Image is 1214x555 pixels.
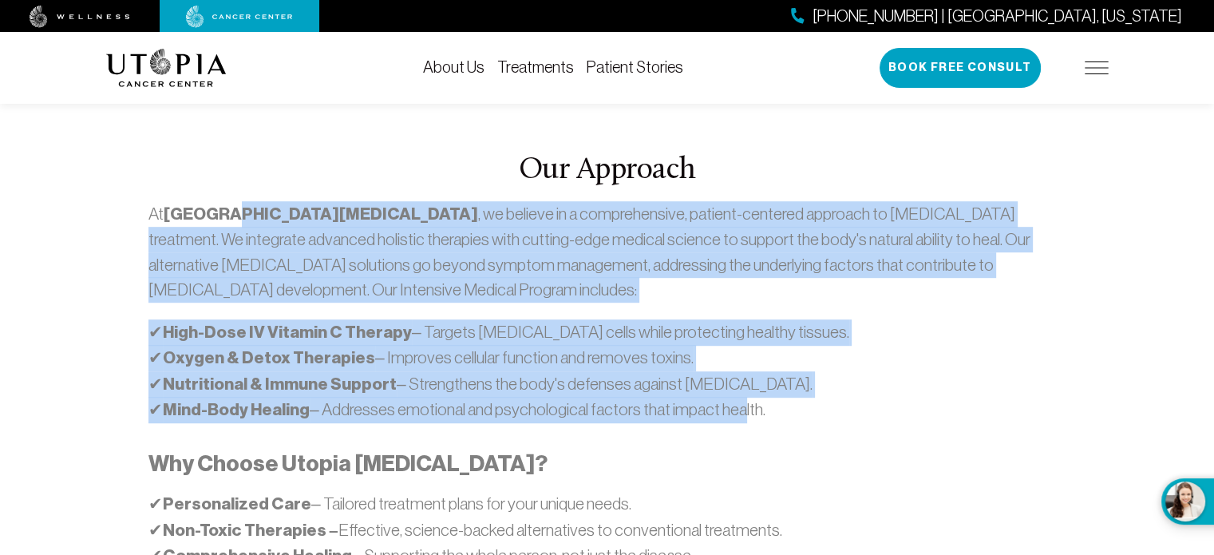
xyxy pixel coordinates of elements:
[148,450,548,477] strong: Why Choose Utopia [MEDICAL_DATA]?
[163,399,310,420] strong: Mind-Body Healing
[497,58,574,76] a: Treatments
[148,319,1066,423] p: ✔ – Targets [MEDICAL_DATA] cells while protecting healthy tissues. ✔ – Improves cellular function...
[791,5,1182,28] a: [PHONE_NUMBER] | [GEOGRAPHIC_DATA], [US_STATE]
[423,58,484,76] a: About Us
[163,494,311,514] strong: Personalized Care
[163,347,375,368] strong: Oxygen & Detox Therapies
[164,204,478,224] strong: [GEOGRAPHIC_DATA][MEDICAL_DATA]
[148,201,1066,303] p: At , we believe in a comprehensive, patient-centered approach to [MEDICAL_DATA] treatment. We int...
[163,322,412,343] strong: High-Dose IV Vitamin C Therapy
[163,374,397,394] strong: Nutritional & Immune Support
[1085,61,1109,74] img: icon-hamburger
[186,6,293,28] img: cancer center
[880,48,1041,88] button: Book Free Consult
[30,6,130,28] img: wellness
[163,520,338,541] strong: Non-Toxic Therapies –
[813,5,1182,28] span: [PHONE_NUMBER] | [GEOGRAPHIC_DATA], [US_STATE]
[148,154,1066,188] h2: Our Approach
[587,58,683,76] a: Patient Stories
[106,49,227,87] img: logo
